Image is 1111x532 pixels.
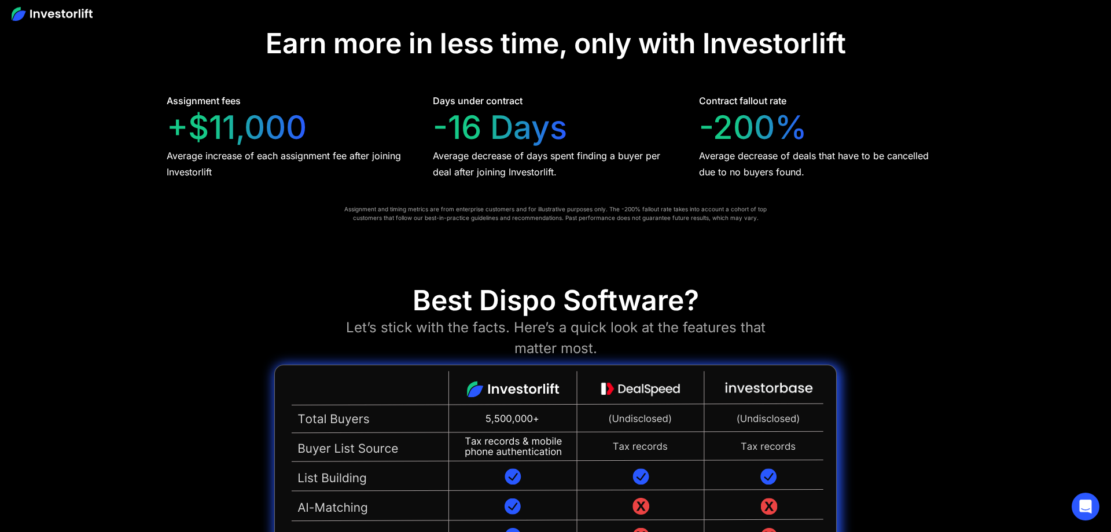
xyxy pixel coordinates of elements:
[330,317,781,359] div: Let’s stick with the facts. Here’s a quick look at the features that matter most.
[433,148,678,180] div: Average decrease of days spent finding a buyer per deal after joining Investorlift.
[1072,493,1099,520] div: Open Intercom Messenger
[167,94,241,108] div: Assignment fees
[266,27,846,60] div: Earn more in less time, only with Investorlift
[433,94,523,108] div: Days under contract
[699,148,944,180] div: Average decrease of deals that have to be cancelled due to no buyers found.
[167,108,307,147] div: +$11,000
[167,148,412,180] div: Average increase of each assignment fee after joining Investorlift
[699,108,807,147] div: -200%
[413,284,699,317] div: Best Dispo Software?
[333,205,778,222] div: Assignment and timing metrics are from enterprise customers and for illustrative purposes only. T...
[433,108,567,147] div: -16 Days
[699,94,786,108] div: Contract fallout rate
